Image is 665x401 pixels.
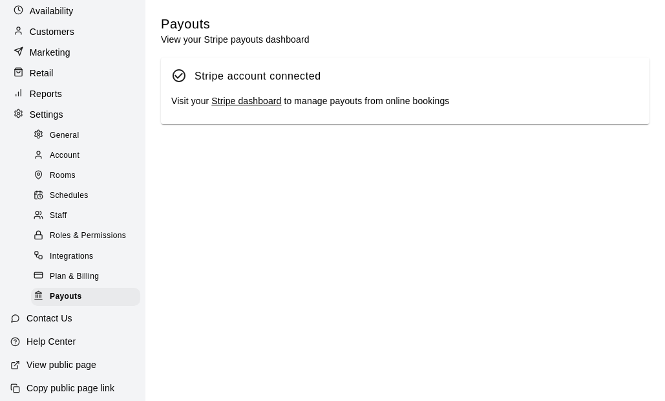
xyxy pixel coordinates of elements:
[10,1,135,21] a: Availability
[31,268,140,286] div: Plan & Billing
[10,22,135,41] a: Customers
[26,335,76,348] p: Help Center
[50,169,76,182] span: Rooms
[30,108,63,121] p: Settings
[26,382,114,395] p: Copy public page link
[31,227,140,245] div: Roles & Permissions
[50,210,67,222] span: Staff
[30,67,54,80] p: Retail
[161,33,310,46] p: View your Stripe payouts dashboard
[31,167,140,185] div: Rooms
[10,84,135,103] a: Reports
[31,266,145,287] a: Plan & Billing
[31,226,145,246] a: Roles & Permissions
[31,127,140,145] div: General
[211,96,281,106] a: Stripe dashboard
[50,230,126,243] span: Roles & Permissions
[31,206,145,226] a: Staff
[31,186,145,206] a: Schedules
[50,250,94,263] span: Integrations
[31,207,140,225] div: Staff
[50,149,79,162] span: Account
[26,312,72,325] p: Contact Us
[30,5,74,17] p: Availability
[31,288,140,306] div: Payouts
[10,63,135,83] a: Retail
[171,94,639,109] div: Visit your to manage payouts from online bookings
[30,46,70,59] p: Marketing
[31,248,140,266] div: Integrations
[10,43,135,62] a: Marketing
[50,190,89,202] span: Schedules
[31,246,145,266] a: Integrations
[30,87,62,100] p: Reports
[31,187,140,205] div: Schedules
[50,290,81,303] span: Payouts
[50,270,99,283] span: Plan & Billing
[31,166,145,186] a: Rooms
[50,129,79,142] span: General
[31,147,140,165] div: Account
[31,287,145,307] a: Payouts
[10,105,135,124] a: Settings
[31,125,145,146] a: General
[31,146,145,166] a: Account
[195,68,321,85] div: Stripe account connected
[161,16,310,33] h5: Payouts
[26,358,96,371] p: View public page
[30,25,74,38] p: Customers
